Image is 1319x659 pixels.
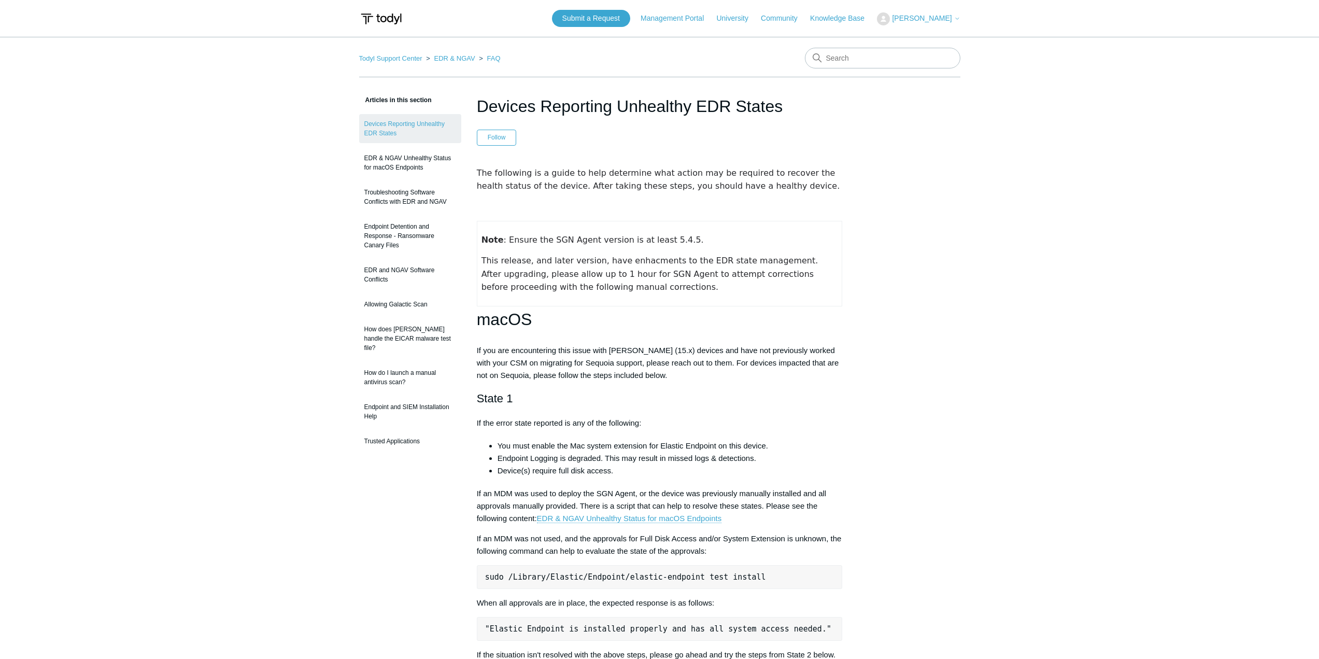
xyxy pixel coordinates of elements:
img: Todyl Support Center Help Center home page [359,9,403,29]
p: When all approvals are in place, the expected response is as follows: [477,597,843,609]
a: How does [PERSON_NAME] handle the EICAR malware test file? [359,319,461,358]
li: Device(s) require full disk access. [498,465,843,477]
strong: Note [481,235,504,245]
a: Endpoint Detention and Response - Ransomware Canary Files [359,217,461,255]
li: EDR & NGAV [424,54,477,62]
li: Todyl Support Center [359,54,424,62]
a: How do I launch a manual antivirus scan? [359,363,461,392]
h2: State 1 [477,389,843,408]
a: Devices Reporting Unhealthy EDR States [359,114,461,143]
li: FAQ [477,54,500,62]
button: Follow Article [477,130,517,145]
a: EDR and NGAV Software Conflicts [359,260,461,289]
p: If you are encountering this issue with [PERSON_NAME] (15.x) devices and have not previously work... [477,344,843,382]
pre: "Elastic Endpoint is installed properly and has all system access needed." [477,617,843,641]
a: Trusted Applications [359,431,461,451]
span: [PERSON_NAME] [892,14,952,22]
span: : Ensure the SGN Agent version is at least 5.4.5. [481,235,704,245]
input: Search [805,48,960,68]
a: Submit a Request [552,10,630,27]
span: Articles in this section [359,96,432,104]
p: If the error state reported is any of the following: [477,417,843,429]
a: FAQ [487,54,501,62]
span: The following is a guide to help determine what action may be required to recover the health stat... [477,168,840,191]
a: University [716,13,758,24]
a: EDR & NGAV Unhealthy Status for macOS Endpoints [359,148,461,177]
a: Community [761,13,808,24]
li: You must enable the Mac system extension for Elastic Endpoint on this device. [498,440,843,452]
a: EDR & NGAV Unhealthy Status for macOS Endpoints [537,514,722,523]
span: This release, and later version, have enhacments to the EDR state management. After upgrading, pl... [481,256,821,292]
a: Knowledge Base [810,13,875,24]
p: If an MDM was not used, and the approvals for Full Disk Access and/or System Extension is unknown... [477,532,843,557]
li: Endpoint Logging is degraded. This may result in missed logs & detections. [498,452,843,465]
p: If an MDM was used to deploy the SGN Agent, or the device was previously manually installed and a... [477,487,843,525]
a: EDR & NGAV [434,54,475,62]
a: Todyl Support Center [359,54,422,62]
button: [PERSON_NAME] [877,12,960,25]
h1: Devices Reporting Unhealthy EDR States [477,94,843,119]
a: Management Portal [641,13,714,24]
h1: macOS [477,306,843,333]
a: Troubleshooting Software Conflicts with EDR and NGAV [359,183,461,212]
a: Allowing Galactic Scan [359,295,461,314]
a: Endpoint and SIEM Installation Help [359,397,461,426]
pre: sudo /Library/Elastic/Endpoint/elastic-endpoint test install [477,565,843,589]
